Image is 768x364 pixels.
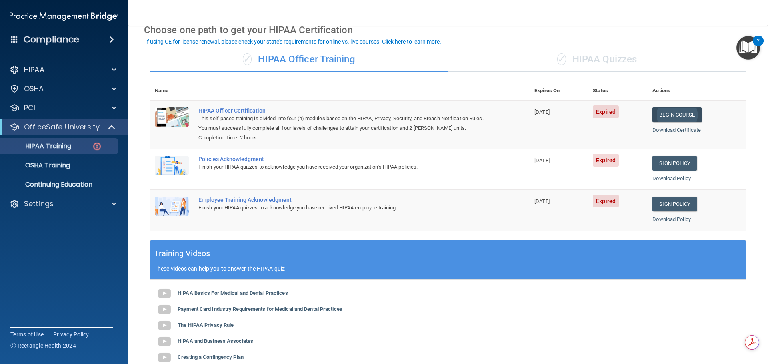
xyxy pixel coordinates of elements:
[144,38,442,46] button: If using CE for license renewal, please check your state's requirements for online vs. live cours...
[198,114,490,133] div: This self-paced training is divided into four (4) modules based on the HIPAA, Privacy, Security, ...
[198,133,490,143] div: Completion Time: 2 hours
[652,127,701,133] a: Download Certificate
[736,36,760,60] button: Open Resource Center, 2 new notifications
[154,247,210,261] h5: Training Videos
[10,330,44,338] a: Terms of Use
[593,105,619,118] span: Expired
[10,84,116,93] a: OSHA
[198,156,490,162] div: Policies Acknowledgment
[10,199,116,209] a: Settings
[178,338,253,344] b: HIPAA and Business Associates
[10,65,116,74] a: HIPAA
[10,122,116,132] a: OfficeSafe University
[557,53,566,65] span: ✓
[652,175,691,181] a: Download Policy
[652,216,691,222] a: Download Policy
[534,109,550,115] span: [DATE]
[144,18,752,42] div: Choose one path to get your HIPAA Certification
[92,141,102,151] img: danger-circle.6113f641.png
[593,195,619,207] span: Expired
[652,107,701,122] a: Begin Course
[10,8,118,24] img: PMB logo
[154,265,742,272] p: These videos can help you to answer the HIPAA quiz
[5,181,114,189] p: Continuing Education
[178,306,342,312] b: Payment Card Industry Requirements for Medical and Dental Practices
[156,334,172,350] img: gray_youtube_icon.38fcd6cc.png
[757,41,760,51] div: 2
[5,142,71,150] p: HIPAA Training
[243,53,252,65] span: ✓
[156,286,172,302] img: gray_youtube_icon.38fcd6cc.png
[156,318,172,334] img: gray_youtube_icon.38fcd6cc.png
[652,197,697,211] a: Sign Policy
[24,34,79,45] h4: Compliance
[178,322,234,328] b: The HIPAA Privacy Rule
[150,81,194,101] th: Name
[534,157,550,163] span: [DATE]
[198,203,490,213] div: Finish your HIPAA quizzes to acknowledge you have received HIPAA employee training.
[10,103,116,113] a: PCI
[652,156,697,171] a: Sign Policy
[593,154,619,167] span: Expired
[530,81,588,101] th: Expires On
[588,81,648,101] th: Status
[24,65,44,74] p: HIPAA
[145,39,441,44] div: If using CE for license renewal, please check your state's requirements for online vs. live cours...
[53,330,89,338] a: Privacy Policy
[150,48,448,72] div: HIPAA Officer Training
[178,290,288,296] b: HIPAA Basics For Medical and Dental Practices
[24,84,44,93] p: OSHA
[448,48,746,72] div: HIPAA Quizzes
[5,161,70,169] p: OSHA Training
[198,107,490,114] a: HIPAA Officer Certification
[10,342,76,350] span: Ⓒ Rectangle Health 2024
[178,354,244,360] b: Creating a Contingency Plan
[24,103,35,113] p: PCI
[534,198,550,204] span: [DATE]
[198,197,490,203] div: Employee Training Acknowledgment
[198,162,490,172] div: Finish your HIPAA quizzes to acknowledge you have received your organization’s HIPAA policies.
[156,302,172,318] img: gray_youtube_icon.38fcd6cc.png
[24,199,54,209] p: Settings
[648,81,746,101] th: Actions
[24,122,100,132] p: OfficeSafe University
